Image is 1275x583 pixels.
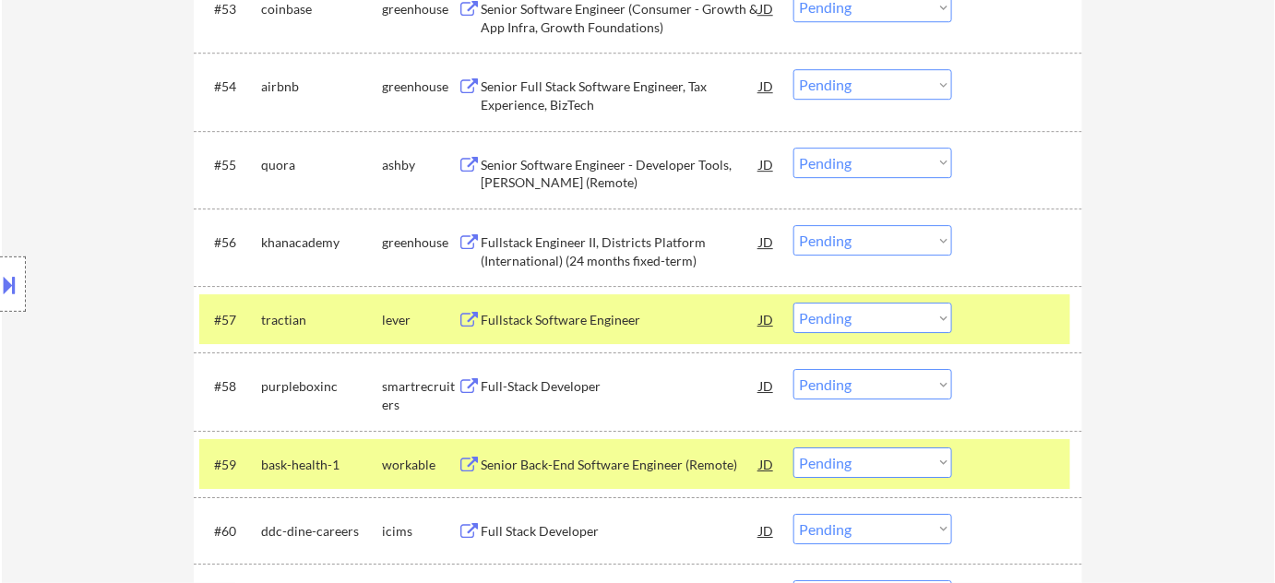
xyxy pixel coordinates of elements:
[261,522,382,541] div: ddc-dine-careers
[214,456,246,474] div: #59
[214,77,246,96] div: #54
[481,233,759,269] div: Fullstack Engineer II, Districts Platform (International) (24 months fixed-term)
[757,514,776,547] div: JD
[382,233,458,252] div: greenhouse
[214,522,246,541] div: #60
[757,69,776,102] div: JD
[481,77,759,113] div: Senior Full Stack Software Engineer, Tax Experience, BizTech
[757,148,776,181] div: JD
[261,77,382,96] div: airbnb
[481,156,759,192] div: Senior Software Engineer - Developer Tools, [PERSON_NAME] (Remote)
[757,225,776,258] div: JD
[757,369,776,402] div: JD
[481,311,759,329] div: Fullstack Software Engineer
[382,77,458,96] div: greenhouse
[481,522,759,541] div: Full Stack Developer
[261,456,382,474] div: bask-health-1
[382,456,458,474] div: workable
[481,377,759,396] div: Full-Stack Developer
[382,522,458,541] div: icims
[382,156,458,174] div: ashby
[481,456,759,474] div: Senior Back-End Software Engineer (Remote)
[757,447,776,481] div: JD
[382,377,458,413] div: smartrecruiters
[757,303,776,336] div: JD
[382,311,458,329] div: lever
